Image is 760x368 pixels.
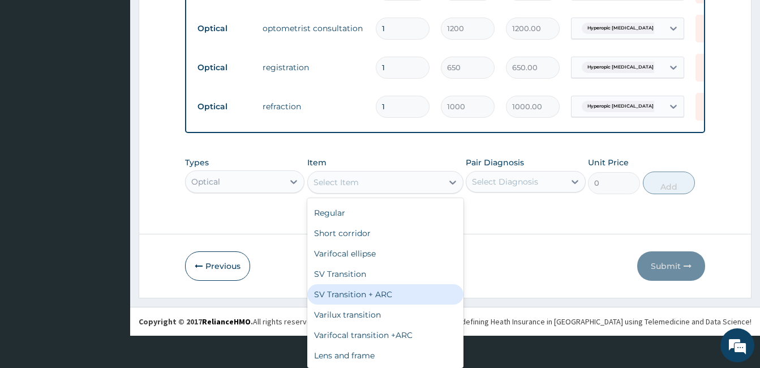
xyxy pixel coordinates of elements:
label: Types [185,158,209,168]
td: Optical [192,18,257,39]
div: Select Item [314,177,359,188]
label: Unit Price [588,157,629,168]
label: Pair Diagnosis [466,157,524,168]
span: We're online! [66,112,156,226]
td: Optical [192,96,257,117]
textarea: Type your message and hit 'Enter' [6,247,216,286]
span: Hyperopic [MEDICAL_DATA] [582,23,659,34]
div: Regular [307,203,463,223]
div: Short corridor [307,223,463,243]
div: Lens and frame [307,345,463,366]
td: refraction [257,95,370,118]
label: Item [307,157,327,168]
td: registration [257,56,370,79]
div: SV Transition + ARC [307,284,463,305]
button: Previous [185,251,250,281]
div: Optical [191,176,220,187]
img: d_794563401_company_1708531726252_794563401 [21,57,46,85]
div: Varilux transition [307,305,463,325]
a: RelianceHMO [202,316,251,327]
div: Chat with us now [59,63,190,78]
span: Hyperopic [MEDICAL_DATA] [582,101,659,112]
td: Optical [192,57,257,78]
div: SV Transition [307,264,463,284]
button: Submit [637,251,705,281]
div: Select Diagnosis [472,176,538,187]
footer: All rights reserved. [130,307,760,336]
div: Redefining Heath Insurance in [GEOGRAPHIC_DATA] using Telemedicine and Data Science! [452,316,752,327]
button: Add [643,172,695,194]
div: Varifocal ellipse [307,243,463,264]
td: optometrist consultation [257,17,370,40]
div: Varifocal transition +ARC [307,325,463,345]
div: Minimize live chat window [186,6,213,33]
span: Hyperopic [MEDICAL_DATA] [582,62,659,73]
strong: Copyright © 2017 . [139,316,253,327]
